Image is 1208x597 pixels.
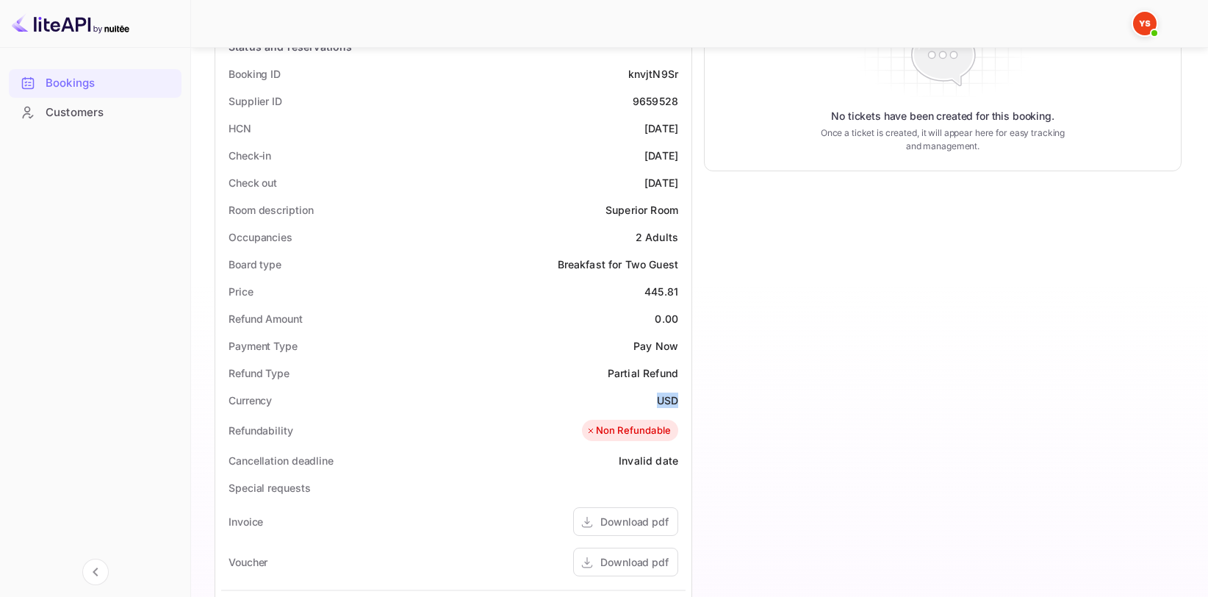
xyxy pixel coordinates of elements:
div: Customers [9,99,181,127]
div: Room description [229,202,313,218]
div: Refundability [229,423,293,438]
div: Pay Now [633,338,678,354]
div: Download pdf [600,554,669,570]
div: Invalid date [619,453,678,468]
div: Superior Room [605,202,678,218]
div: Invoice [229,514,263,529]
button: Collapse navigation [82,559,109,585]
div: Currency [229,393,272,408]
div: Check out [229,175,277,190]
div: [DATE] [644,148,678,163]
div: Download pdf [600,514,669,529]
p: Once a ticket is created, it will appear here for easy tracking and management. [815,126,1071,153]
div: Special requests [229,480,310,496]
a: Bookings [9,69,181,96]
div: [DATE] [644,175,678,190]
div: 445.81 [644,284,678,299]
div: Bookings [9,69,181,98]
div: Board type [229,257,281,272]
div: Cancellation deadline [229,453,334,468]
div: USD [657,393,678,408]
a: Customers [9,99,181,126]
div: Breakfast for Two Guest [558,257,678,272]
div: 9659528 [633,93,678,109]
div: Supplier ID [229,93,282,109]
div: knvjtN9Sr [628,66,678,82]
div: Partial Refund [608,365,678,381]
div: Payment Type [229,338,298,354]
div: Occupancies [229,229,292,245]
div: Non Refundable [586,423,671,438]
div: HCN [229,121,251,136]
div: Check-in [229,148,271,163]
div: Voucher [229,554,267,570]
img: Yandex Support [1133,12,1157,35]
div: Price [229,284,254,299]
div: Customers [46,104,174,121]
div: Booking ID [229,66,281,82]
img: LiteAPI logo [12,12,129,35]
p: No tickets have been created for this booking. [831,109,1054,124]
div: [DATE] [644,121,678,136]
div: Bookings [46,75,174,92]
div: Refund Type [229,365,290,381]
div: Refund Amount [229,311,303,326]
div: 0.00 [655,311,678,326]
div: 2 Adults [636,229,678,245]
